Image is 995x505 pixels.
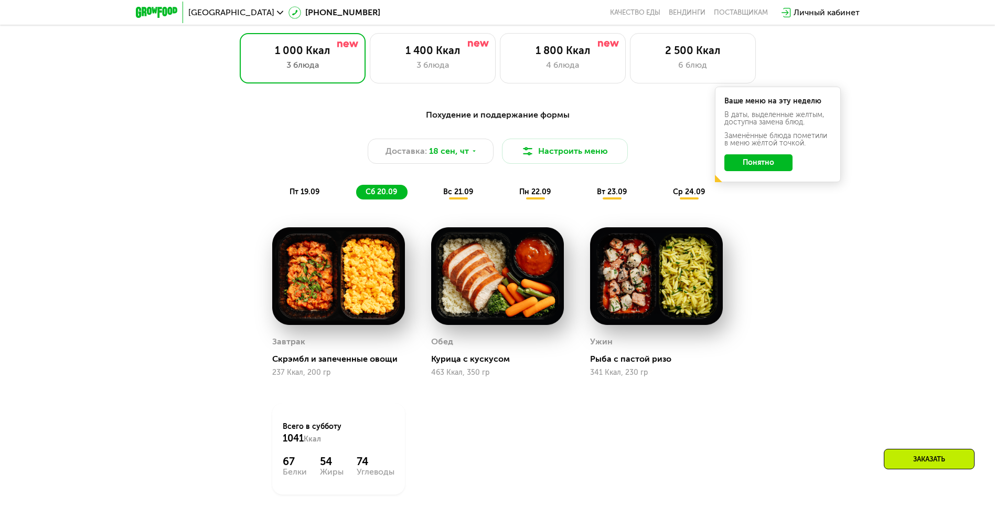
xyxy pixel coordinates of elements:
[610,8,660,17] a: Качество еды
[320,455,344,468] div: 54
[502,139,628,164] button: Настроить меню
[590,334,613,350] div: Ужин
[511,59,615,71] div: 4 блюда
[884,449,975,469] div: Заказать
[641,59,745,71] div: 6 блюд
[669,8,705,17] a: Вендинги
[272,354,413,364] div: Скрэмбл и запеченные овощи
[188,8,274,17] span: [GEOGRAPHIC_DATA]
[283,433,304,444] span: 1041
[251,59,355,71] div: 3 блюда
[431,369,564,377] div: 463 Ккал, 350 гр
[283,422,394,445] div: Всего в субботу
[673,187,705,196] span: ср 24.09
[431,334,453,350] div: Обед
[357,468,394,476] div: Углеводы
[304,435,321,444] span: Ккал
[251,44,355,57] div: 1 000 Ккал
[794,6,860,19] div: Личный кабинет
[283,455,307,468] div: 67
[724,132,831,147] div: Заменённые блюда пометили в меню жёлтой точкой.
[187,109,808,122] div: Похудение и поддержание формы
[590,354,731,364] div: Рыба с пастой ризо
[590,369,723,377] div: 341 Ккал, 230 гр
[320,468,344,476] div: Жиры
[724,111,831,126] div: В даты, выделенные желтым, доступна замена блюд.
[431,354,572,364] div: Курица с кускусом
[290,187,319,196] span: пт 19.09
[724,98,831,105] div: Ваше меню на эту неделю
[357,455,394,468] div: 74
[283,468,307,476] div: Белки
[272,369,405,377] div: 237 Ккал, 200 гр
[511,44,615,57] div: 1 800 Ккал
[381,44,485,57] div: 1 400 Ккал
[381,59,485,71] div: 3 блюда
[386,145,427,157] span: Доставка:
[366,187,397,196] span: сб 20.09
[272,334,305,350] div: Завтрак
[641,44,745,57] div: 2 500 Ккал
[519,187,551,196] span: пн 22.09
[714,8,768,17] div: поставщикам
[597,187,627,196] span: вт 23.09
[443,187,473,196] span: вс 21.09
[724,154,793,171] button: Понятно
[288,6,380,19] a: [PHONE_NUMBER]
[429,145,469,157] span: 18 сен, чт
